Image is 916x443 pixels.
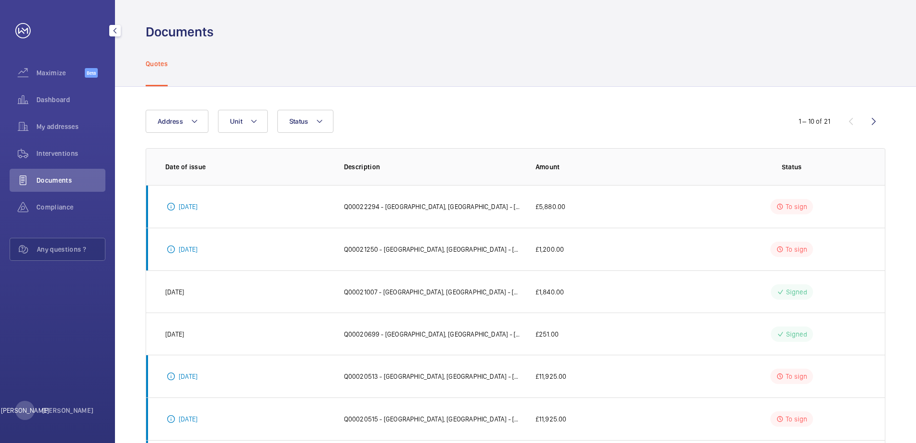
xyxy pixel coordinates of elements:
[277,110,334,133] button: Status
[158,117,183,125] span: Address
[146,110,208,133] button: Address
[36,149,105,158] span: Interventions
[218,110,268,133] button: Unit
[36,68,85,78] span: Maximize
[344,245,520,254] p: Q00021250 - [GEOGRAPHIC_DATA], [GEOGRAPHIC_DATA] - [GEOGRAPHIC_DATA] | GWS - [GEOGRAPHIC_DATA]
[786,287,807,297] p: Signed
[36,95,105,105] span: Dashboard
[42,406,94,415] p: [PERSON_NAME]
[799,117,830,126] div: 1 – 10 of 21
[718,162,866,172] p: Status
[344,329,520,339] p: Q00020699 - [GEOGRAPHIC_DATA], [GEOGRAPHIC_DATA] - [GEOGRAPHIC_DATA] | GWS - [GEOGRAPHIC_DATA] - ...
[536,372,567,381] p: £11,925.00
[536,329,559,339] p: £251.00
[179,414,197,424] p: [DATE]
[85,68,98,78] span: Beta
[36,122,105,131] span: My addresses
[344,162,520,172] p: Description
[179,245,197,254] p: [DATE]
[179,202,197,211] p: [DATE]
[344,414,520,424] p: Q00020515 - [GEOGRAPHIC_DATA], [GEOGRAPHIC_DATA] - [GEOGRAPHIC_DATA] | GWS - Mondelez Lift 54 [DATE]
[536,414,567,424] p: £11,925.00
[344,202,520,211] p: Q00022294 - [GEOGRAPHIC_DATA], [GEOGRAPHIC_DATA] - [GEOGRAPHIC_DATA] | GWS - [GEOGRAPHIC_DATA]
[36,175,105,185] span: Documents
[1,406,49,415] p: [PERSON_NAME]
[36,202,105,212] span: Compliance
[536,245,564,254] p: £1,200.00
[786,245,807,254] p: To sign
[165,162,329,172] p: Date of issue
[536,162,703,172] p: Amount
[786,329,807,339] p: Signed
[289,117,309,125] span: Status
[146,59,168,69] p: Quotes
[344,287,520,297] p: Q00021007 - [GEOGRAPHIC_DATA], [GEOGRAPHIC_DATA] - [GEOGRAPHIC_DATA] | GWS - Mondelez
[344,372,520,381] p: Q00020513 - [GEOGRAPHIC_DATA], [GEOGRAPHIC_DATA] - [GEOGRAPHIC_DATA] | GWS - [GEOGRAPHIC_DATA] - ...
[786,414,807,424] p: To sign
[786,372,807,381] p: To sign
[165,329,184,339] p: [DATE]
[536,287,564,297] p: £1,840.00
[179,372,197,381] p: [DATE]
[146,23,214,41] h1: Documents
[37,245,105,254] span: Any questions ?
[536,202,566,211] p: £5,880.00
[786,202,807,211] p: To sign
[230,117,242,125] span: Unit
[165,287,184,297] p: [DATE]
